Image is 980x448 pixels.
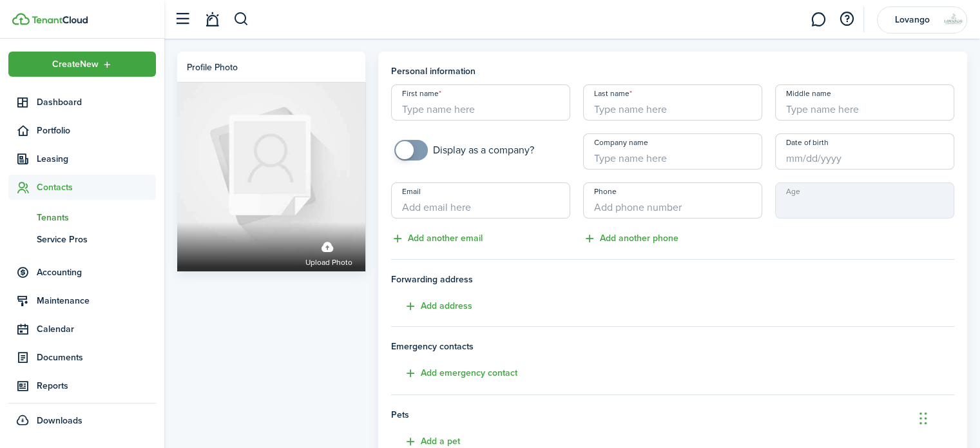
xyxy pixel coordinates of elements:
[37,266,156,279] span: Accounting
[583,231,678,246] button: Add another phone
[12,13,30,25] img: TenantCloud
[170,7,195,32] button: Open sidebar
[391,84,570,121] input: Type name here
[8,228,156,250] a: Service Pros
[391,273,955,286] span: Forwarding address
[37,294,156,307] span: Maintenance
[391,231,483,246] button: Add another email
[52,60,99,69] span: Create New
[583,133,762,170] input: Type name here
[37,351,156,364] span: Documents
[233,8,249,30] button: Search
[391,299,472,314] button: Add address
[391,366,517,381] button: Add emergency contact
[37,233,156,246] span: Service Pros
[391,340,955,353] h4: Emergency contacts
[37,95,156,109] span: Dashboard
[187,61,238,74] div: Profile photo
[37,180,156,194] span: Contacts
[8,373,156,398] a: Reports
[37,414,82,427] span: Downloads
[32,16,88,24] img: TenantCloud
[919,399,927,438] div: Drag
[806,3,831,36] a: Messaging
[37,124,156,137] span: Portfolio
[583,182,762,219] input: Add phone number
[8,206,156,228] a: Tenants
[37,322,156,336] span: Calendar
[391,182,570,219] input: Add email here
[943,10,964,30] img: Lovango
[37,211,156,224] span: Tenants
[887,15,938,24] span: Lovango
[8,90,156,115] a: Dashboard
[916,386,980,448] iframe: Chat Widget
[391,64,955,78] h4: Personal information
[8,52,156,77] button: Open menu
[583,84,762,121] input: Type name here
[836,8,858,30] button: Open resource center
[391,408,955,422] h4: Pets
[305,256,352,269] span: Upload photo
[305,235,352,269] label: Upload photo
[200,3,224,36] a: Notifications
[775,133,954,170] input: mm/dd/yyyy
[775,84,954,121] input: Type name here
[37,152,156,166] span: Leasing
[37,379,156,393] span: Reports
